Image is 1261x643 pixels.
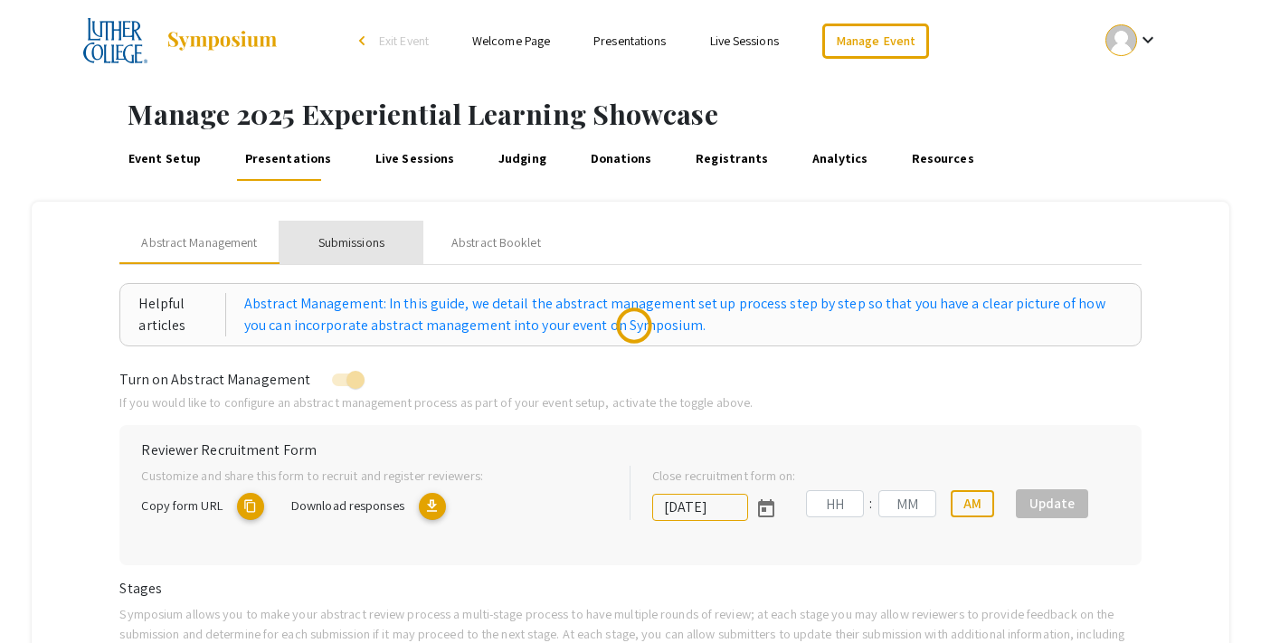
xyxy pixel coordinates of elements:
[451,233,541,252] div: Abstract Booklet
[806,490,864,517] input: Hours
[242,137,334,181] a: Presentations
[237,493,264,520] mat-icon: copy URL
[141,496,222,514] span: Copy form URL
[472,33,550,49] a: Welcome Page
[128,98,1261,130] h1: Manage 2025 Experiential Learning Showcase
[291,496,404,514] span: Download responses
[878,490,936,517] input: Minutes
[822,24,929,59] a: Manage Event
[593,33,666,49] a: Presentations
[864,493,878,515] div: :
[951,490,994,517] button: AM
[587,137,655,181] a: Donations
[1086,20,1178,61] button: Expand account dropdown
[141,441,1119,459] h6: Reviewer Recruitment Form
[141,466,601,486] p: Customize and share this form to recruit and register reviewers:
[119,580,1141,597] h6: Stages
[125,137,204,181] a: Event Setup
[1016,489,1088,518] button: Update
[141,233,257,252] span: Abstract Management
[748,489,784,525] button: Open calendar
[83,18,279,63] a: 2025 Experiential Learning Showcase
[166,30,279,52] img: Symposium by ForagerOne
[652,466,796,486] label: Close recruitment form on:
[496,137,550,181] a: Judging
[372,137,457,181] a: Live Sessions
[359,35,370,46] div: arrow_back_ios
[710,33,779,49] a: Live Sessions
[244,293,1123,336] a: Abstract Management: In this guide, we detail the abstract management set up process step by step...
[419,493,446,520] mat-icon: Export responses
[83,18,147,63] img: 2025 Experiential Learning Showcase
[119,392,1141,412] p: If you would like to configure an abstract management process as part of your event setup, activa...
[119,370,310,389] span: Turn on Abstract Management
[908,137,977,181] a: Resources
[138,293,226,336] div: Helpful articles
[1137,29,1159,51] mat-icon: Expand account dropdown
[379,33,429,49] span: Exit Event
[14,562,77,629] iframe: Chat
[810,137,871,181] a: Analytics
[693,137,772,181] a: Registrants
[318,233,384,252] div: Submissions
